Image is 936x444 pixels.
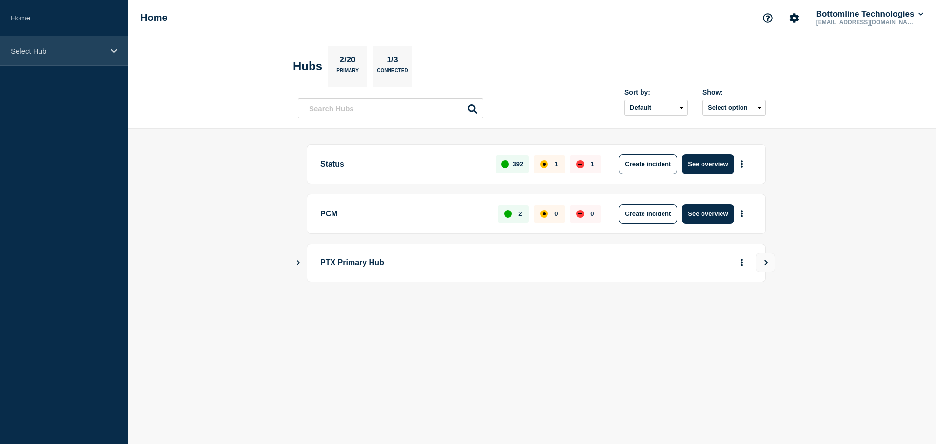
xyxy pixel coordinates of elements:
[619,204,677,224] button: Create incident
[624,88,688,96] div: Sort by:
[758,8,778,28] button: Support
[756,253,775,272] button: View
[736,155,748,173] button: More actions
[293,59,322,73] h2: Hubs
[501,160,509,168] div: up
[702,88,766,96] div: Show:
[140,12,168,23] h1: Home
[504,210,512,218] div: up
[702,100,766,116] button: Select option
[336,68,359,78] p: Primary
[296,259,301,267] button: Show Connected Hubs
[814,19,916,26] p: [EMAIL_ADDRESS][DOMAIN_NAME]
[682,204,734,224] button: See overview
[320,204,487,224] p: PCM
[554,210,558,217] p: 0
[576,210,584,218] div: down
[513,160,524,168] p: 392
[590,160,594,168] p: 1
[320,254,590,272] p: PTX Primary Hub
[540,160,548,168] div: affected
[682,154,734,174] button: See overview
[784,8,804,28] button: Account settings
[814,9,925,19] button: Bottomline Technologies
[298,98,483,118] input: Search Hubs
[383,55,402,68] p: 1/3
[576,160,584,168] div: down
[540,210,548,218] div: affected
[377,68,408,78] p: Connected
[590,210,594,217] p: 0
[11,47,104,55] p: Select Hub
[320,154,485,174] p: Status
[518,210,522,217] p: 2
[624,100,688,116] select: Sort by
[619,154,677,174] button: Create incident
[554,160,558,168] p: 1
[736,205,748,223] button: More actions
[736,254,748,272] button: More actions
[336,55,359,68] p: 2/20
